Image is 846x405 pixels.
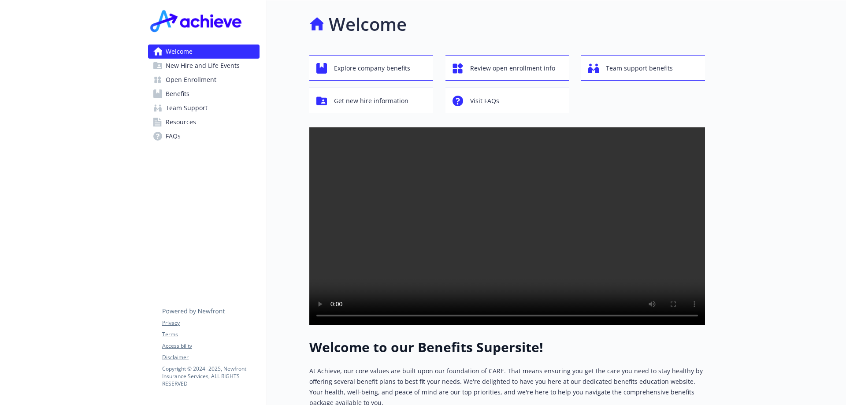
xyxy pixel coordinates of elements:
span: Benefits [166,87,189,101]
span: Review open enrollment info [470,60,555,77]
a: Terms [162,331,259,338]
a: FAQs [148,129,260,143]
span: Visit FAQs [470,93,499,109]
span: Team Support [166,101,208,115]
span: New Hire and Life Events [166,59,240,73]
span: Get new hire information [334,93,408,109]
a: Open Enrollment [148,73,260,87]
a: Disclaimer [162,353,259,361]
h1: Welcome [329,11,407,37]
button: Team support benefits [581,55,705,81]
button: Visit FAQs [445,88,569,113]
span: FAQs [166,129,181,143]
a: Welcome [148,45,260,59]
button: Get new hire information [309,88,433,113]
a: Accessibility [162,342,259,350]
a: Team Support [148,101,260,115]
span: Welcome [166,45,193,59]
a: Resources [148,115,260,129]
span: Resources [166,115,196,129]
h1: Welcome to our Benefits Supersite! [309,339,705,355]
span: Explore company benefits [334,60,410,77]
span: Open Enrollment [166,73,216,87]
button: Review open enrollment info [445,55,569,81]
span: Team support benefits [606,60,673,77]
button: Explore company benefits [309,55,433,81]
a: New Hire and Life Events [148,59,260,73]
a: Benefits [148,87,260,101]
p: Copyright © 2024 - 2025 , Newfront Insurance Services, ALL RIGHTS RESERVED [162,365,259,387]
a: Privacy [162,319,259,327]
